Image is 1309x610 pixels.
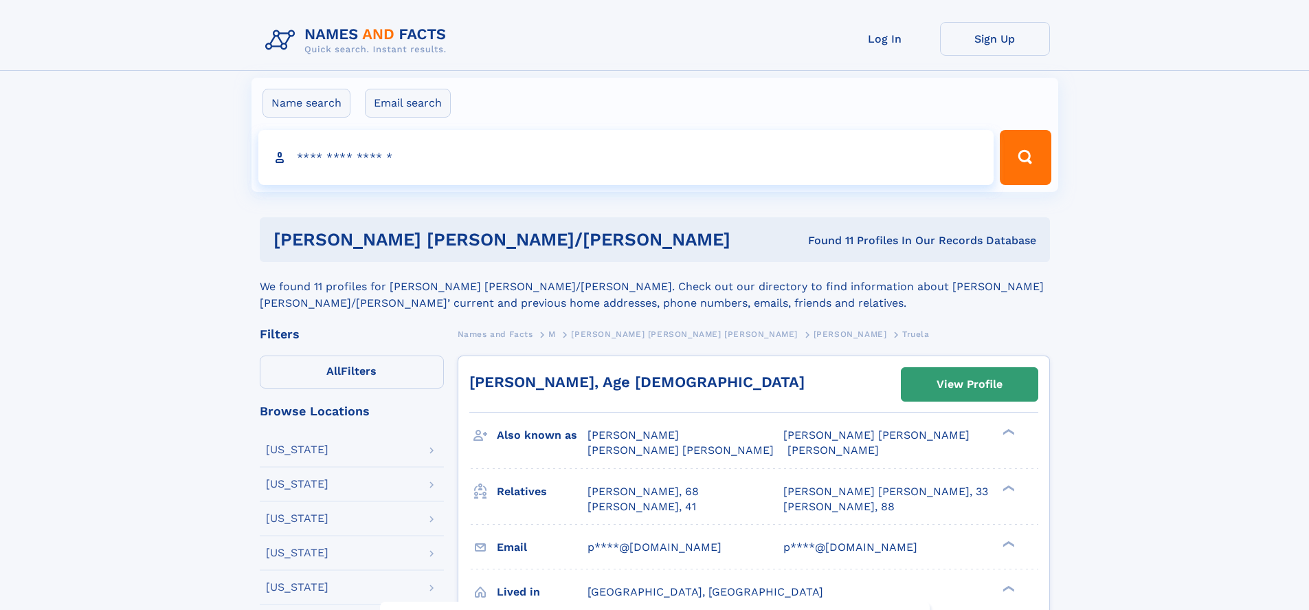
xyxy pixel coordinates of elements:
div: [US_STATE] [266,479,328,490]
a: Log In [830,22,940,56]
a: [PERSON_NAME], 41 [588,499,696,514]
div: Filters [260,328,444,340]
h3: Also known as [497,424,588,447]
a: M [548,325,556,342]
a: View Profile [902,368,1038,401]
label: Filters [260,356,444,389]
span: [GEOGRAPHIC_DATA], [GEOGRAPHIC_DATA] [588,585,823,598]
a: Sign Up [940,22,1050,56]
div: ❯ [999,584,1016,593]
div: [US_STATE] [266,547,328,558]
span: [PERSON_NAME] [814,329,887,339]
div: Found 11 Profiles In Our Records Database [769,233,1036,248]
span: [PERSON_NAME] [588,428,679,442]
span: Truela [902,329,930,339]
span: M [548,329,556,339]
h1: [PERSON_NAME] [PERSON_NAME]/[PERSON_NAME] [273,231,770,248]
a: [PERSON_NAME] [814,325,887,342]
div: ❯ [999,428,1016,437]
a: [PERSON_NAME], Age [DEMOGRAPHIC_DATA] [469,373,805,391]
h3: Lived in [497,580,588,604]
h3: Email [497,536,588,559]
span: [PERSON_NAME] [PERSON_NAME] [783,428,970,442]
div: View Profile [937,369,1003,400]
h3: Relatives [497,480,588,503]
span: All [326,364,341,378]
span: [PERSON_NAME] [PERSON_NAME] [PERSON_NAME] [571,329,798,339]
a: [PERSON_NAME], 88 [783,499,895,514]
input: search input [258,130,994,185]
a: Names and Facts [458,325,533,342]
div: ❯ [999,539,1016,548]
div: ❯ [999,483,1016,492]
span: [PERSON_NAME] [787,444,879,457]
div: [US_STATE] [266,513,328,524]
div: We found 11 profiles for [PERSON_NAME] [PERSON_NAME]/[PERSON_NAME]. Check out our directory to fi... [260,262,1050,312]
a: [PERSON_NAME], 68 [588,484,699,499]
label: Email search [365,89,451,118]
a: [PERSON_NAME] [PERSON_NAME] [PERSON_NAME] [571,325,798,342]
span: [PERSON_NAME] [PERSON_NAME] [588,444,774,457]
div: Browse Locations [260,405,444,417]
button: Search Button [1000,130,1051,185]
div: [US_STATE] [266,582,328,593]
img: Logo Names and Facts [260,22,458,59]
a: [PERSON_NAME] [PERSON_NAME], 33 [783,484,988,499]
div: [US_STATE] [266,444,328,455]
label: Name search [262,89,350,118]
